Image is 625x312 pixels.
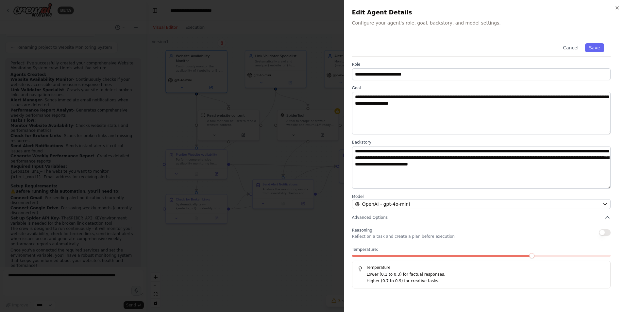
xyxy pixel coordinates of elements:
[352,20,617,26] p: Configure your agent's role, goal, backstory, and model settings.
[585,43,604,52] button: Save
[352,199,611,209] button: OpenAI - gpt-4o-mini
[362,201,410,207] span: OpenAI - gpt-4o-mini
[367,271,605,278] p: Lower (0.1 to 0.3) for factual responses.
[352,194,611,199] label: Model
[352,140,611,145] label: Backstory
[352,62,611,67] label: Role
[352,215,388,220] span: Advanced Options
[352,8,617,17] h2: Edit Agent Details
[352,228,372,233] span: Reasoning
[352,234,455,239] p: Reflect on a task and create a plan before execution
[367,278,605,285] p: Higher (0.7 to 0.9) for creative tasks.
[352,247,378,252] span: Temperature:
[559,43,582,52] button: Cancel
[352,85,611,91] label: Goal
[358,265,605,270] h5: Temperature
[352,214,611,221] button: Advanced Options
